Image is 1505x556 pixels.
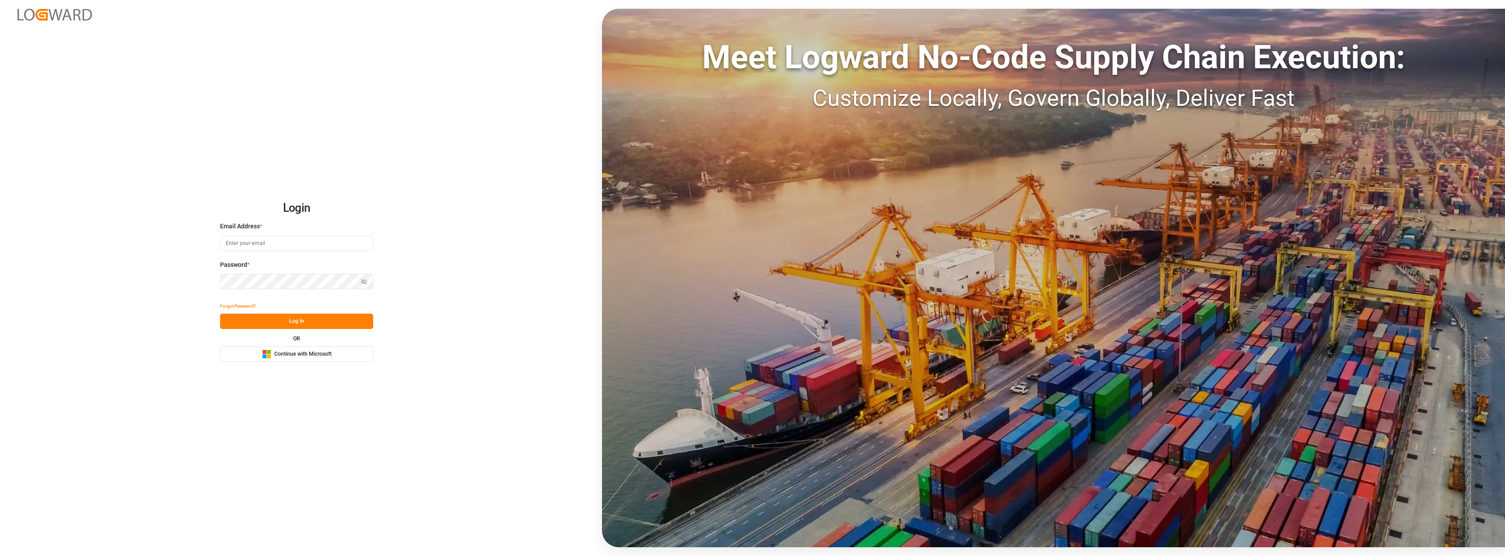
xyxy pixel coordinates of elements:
[274,350,332,358] span: Continue with Microsoft
[17,9,92,21] img: Logward_new_orange.png
[293,336,300,341] small: OR
[220,346,373,362] button: Continue with Microsoft
[220,260,247,269] span: Password
[220,314,373,329] button: Log In
[220,298,256,314] button: Forgot Password?
[602,33,1505,81] div: Meet Logward No-Code Supply Chain Execution:
[220,236,373,251] input: Enter your email
[602,81,1505,115] div: Customize Locally, Govern Globally, Deliver Fast
[220,194,373,222] h2: Login
[220,222,260,231] span: Email Address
